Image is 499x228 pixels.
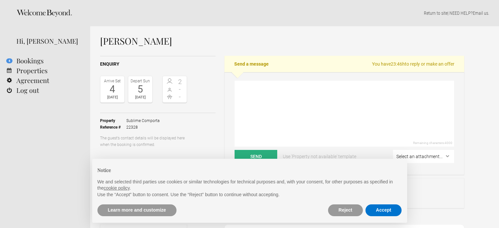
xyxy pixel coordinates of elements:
[100,61,216,68] h2: Enquiry
[97,179,402,192] p: We and selected third parties use cookies or similar technologies for technical purposes and, wit...
[126,117,159,124] span: Sublime Comporta
[175,93,185,100] span: -
[16,36,80,46] div: Hi, [PERSON_NAME]
[130,84,151,94] div: 5
[100,117,126,124] strong: Property
[224,56,464,72] h2: Send a message
[473,10,488,16] a: Email us
[104,185,130,191] a: cookie policy - link opens in a new tab
[100,124,126,131] strong: Reference #
[372,61,454,67] span: You have to reply or make an offer
[102,78,123,84] div: Arrive Sat
[100,135,187,148] p: The guest’s contact details will be displayed here when the booking is confirmed.
[365,204,402,216] button: Accept
[328,204,363,216] button: Reject
[126,124,159,131] span: 22328
[278,150,361,163] a: Use 'Property not available' template
[175,86,185,93] span: -
[97,167,402,174] h2: Notice
[130,94,151,101] div: [DATE]
[100,36,464,46] h1: [PERSON_NAME]
[6,58,12,63] flynt-notification-badge: 4
[391,61,405,67] flynt-countdown: 23:46h
[97,192,402,198] p: Use the “Accept” button to consent. Use the “Reject” button to continue without accepting.
[175,78,185,85] span: 2
[102,84,123,94] div: 4
[130,78,151,84] div: Depart Sun
[100,10,489,16] p: | NEED HELP? .
[424,10,447,16] a: Return to site
[235,150,277,163] button: Send
[97,204,177,216] button: Learn more and customize
[102,94,123,101] div: [DATE]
